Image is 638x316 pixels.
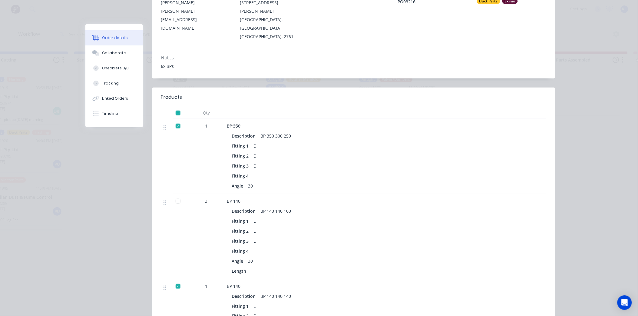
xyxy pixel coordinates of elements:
div: Order details [102,35,128,41]
div: Products [161,94,182,101]
div: 6x BPs [161,63,546,69]
div: BP 140 140 100 [258,207,294,215]
div: E [251,302,259,311]
button: Tracking [85,76,143,91]
div: Collaborate [102,50,126,56]
span: 3 [205,198,208,204]
span: BP 350 [227,123,241,129]
div: E [251,227,259,235]
div: Notes [161,55,546,61]
div: BP 140 140 140 [258,292,294,301]
span: BP 140 [227,283,241,289]
div: Angle [232,257,246,265]
div: BP 350 300 250 [258,131,294,140]
div: Checklists 0/0 [102,65,129,71]
div: Timeline [102,111,118,116]
div: Angle [232,181,246,190]
div: Description [232,131,258,140]
div: Fitting 1 [232,217,251,225]
div: E [251,151,259,160]
button: Collaborate [85,45,143,61]
div: Open Intercom Messenger [617,295,632,310]
div: Fitting 2 [232,227,251,235]
button: Checklists 0/0 [85,61,143,76]
div: Fitting 4 [232,171,251,180]
div: Description [232,292,258,301]
div: Fitting 2 [232,151,251,160]
div: [PERSON_NAME][EMAIL_ADDRESS][DOMAIN_NAME] [161,7,230,32]
div: Qty [188,107,225,119]
div: E [251,161,259,170]
div: E [251,237,259,245]
div: 30 [246,257,256,265]
div: 30 [246,181,256,190]
button: Linked Orders [85,91,143,106]
div: Linked Orders [102,96,128,101]
span: 1 [205,283,208,289]
span: 1 [205,123,208,129]
button: Order details [85,30,143,45]
div: Fitting 1 [232,141,251,150]
div: E [251,141,259,150]
div: [GEOGRAPHIC_DATA], [GEOGRAPHIC_DATA], [GEOGRAPHIC_DATA], 2761 [240,15,309,41]
div: E [251,217,259,225]
span: BP 140 [227,198,241,204]
div: Fitting 1 [232,302,251,311]
div: Fitting 3 [232,237,251,245]
div: Description [232,207,258,215]
div: Tracking [102,81,119,86]
button: Timeline [85,106,143,121]
div: Length [232,267,249,275]
div: Fitting 4 [232,247,251,255]
div: Fitting 3 [232,161,251,170]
